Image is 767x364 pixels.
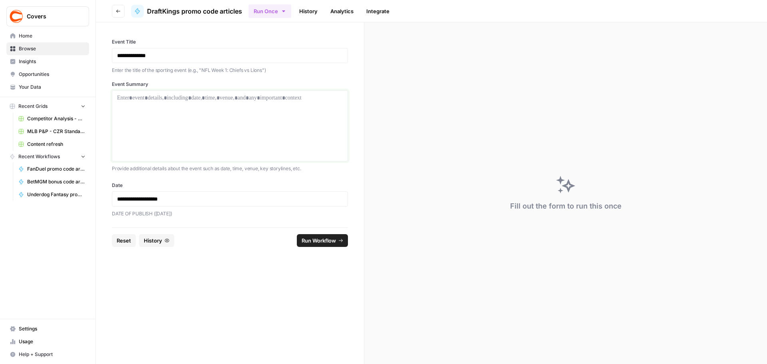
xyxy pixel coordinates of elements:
[144,237,162,245] span: History
[139,234,174,247] button: History
[19,71,85,78] span: Opportunities
[294,5,322,18] a: History
[27,178,85,185] span: BetMGM bonus code articles
[27,165,85,173] span: FanDuel promo code articles
[6,6,89,26] button: Workspace: Covers
[15,188,89,201] a: Underdog Fantasy promo code articles
[6,348,89,361] button: Help + Support
[6,335,89,348] a: Usage
[6,42,89,55] a: Browse
[326,5,358,18] a: Analytics
[147,6,242,16] span: DraftKings promo code articles
[15,138,89,151] a: Content refresh
[19,338,85,345] span: Usage
[15,163,89,175] a: FanDuel promo code articles
[112,81,348,88] label: Event Summary
[19,32,85,40] span: Home
[18,103,48,110] span: Recent Grids
[510,201,622,212] div: Fill out the form to run this once
[27,115,85,122] span: Competitor Analysis - URL Specific Grid
[131,5,242,18] a: DraftKings promo code articles
[6,30,89,42] a: Home
[19,351,85,358] span: Help + Support
[19,58,85,65] span: Insights
[117,237,131,245] span: Reset
[15,175,89,188] a: BetMGM bonus code articles
[112,66,348,74] p: Enter the title of the sporting event (e.g., "NFL Week 1: Chiefs vs Lions")
[18,153,60,160] span: Recent Workflows
[6,81,89,93] a: Your Data
[19,84,85,91] span: Your Data
[112,165,348,173] p: Provide additional details about the event such as date, time, venue, key storylines, etc.
[6,151,89,163] button: Recent Workflows
[302,237,336,245] span: Run Workflow
[6,68,89,81] a: Opportunities
[9,9,24,24] img: Covers Logo
[15,125,89,138] a: MLB P&P - CZR Standard (Production) Grid
[362,5,394,18] a: Integrate
[112,234,136,247] button: Reset
[6,100,89,112] button: Recent Grids
[27,128,85,135] span: MLB P&P - CZR Standard (Production) Grid
[112,210,348,218] p: DATE OF PUBLISH ([DATE])
[19,45,85,52] span: Browse
[15,112,89,125] a: Competitor Analysis - URL Specific Grid
[112,182,348,189] label: Date
[6,322,89,335] a: Settings
[6,55,89,68] a: Insights
[19,325,85,332] span: Settings
[248,4,291,18] button: Run Once
[27,191,85,198] span: Underdog Fantasy promo code articles
[27,141,85,148] span: Content refresh
[112,38,348,46] label: Event Title
[297,234,348,247] button: Run Workflow
[27,12,75,20] span: Covers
